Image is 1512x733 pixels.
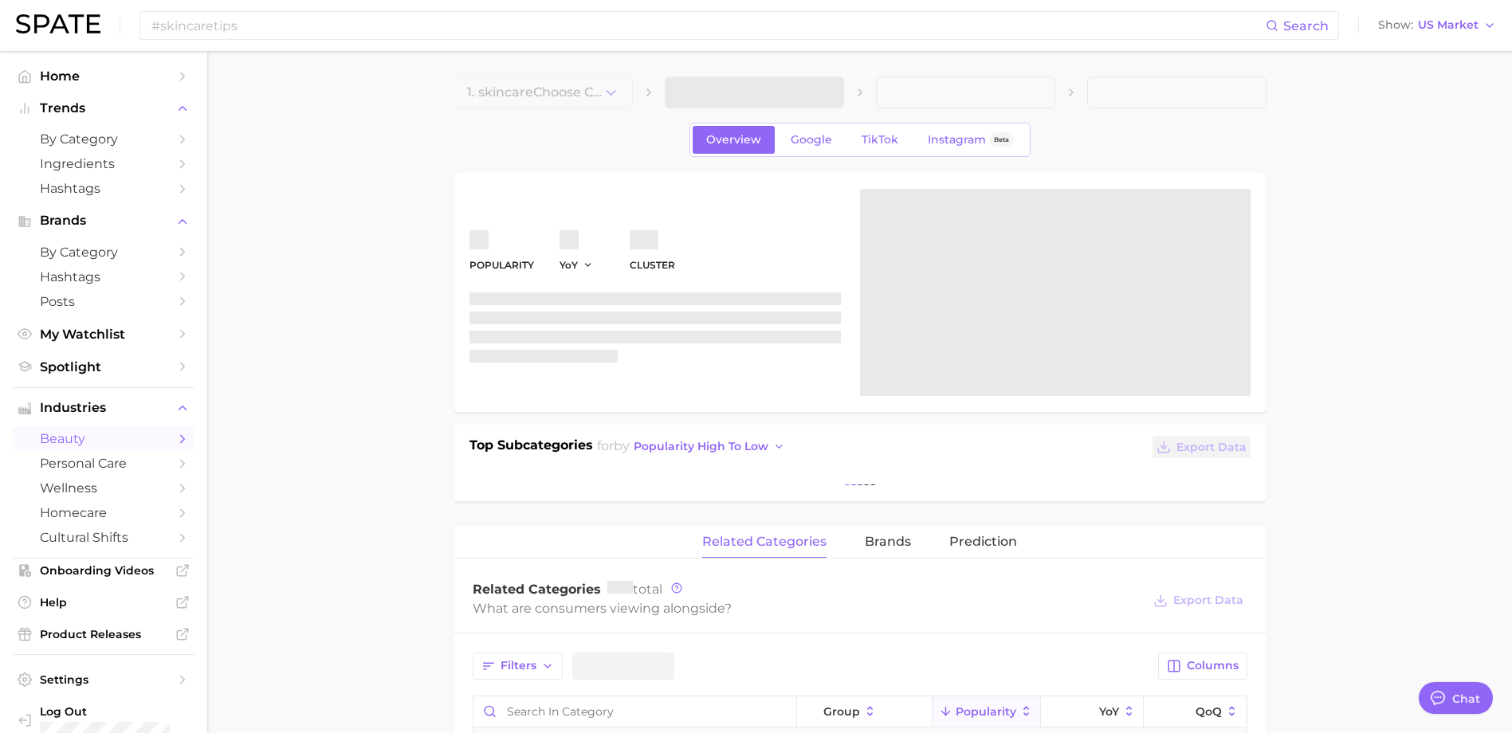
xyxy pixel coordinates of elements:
[797,696,933,727] button: group
[40,131,167,147] span: by Category
[865,535,911,549] span: brands
[40,627,167,641] span: Product Releases
[1283,18,1329,33] span: Search
[40,294,167,309] span: Posts
[1187,659,1239,672] span: Columns
[40,704,182,719] span: Log Out
[469,256,534,275] dt: Popularity
[13,559,194,582] a: Onboarding Videos
[1176,441,1247,454] span: Export Data
[13,289,194,314] a: Posts
[40,181,167,196] span: Hashtags
[13,355,194,379] a: Spotlight
[13,622,194,646] a: Product Releases
[13,451,194,476] a: personal care
[607,582,662,597] span: total
[914,126,1027,154] a: InstagramBeta
[40,245,167,260] span: by Category
[630,436,790,457] button: popularity high to low
[40,456,167,471] span: personal care
[949,535,1017,549] span: Prediction
[630,256,675,275] dt: cluster
[13,590,194,614] a: Help
[1196,705,1222,718] span: QoQ
[1153,436,1250,458] button: Export Data
[13,525,194,550] a: cultural shifts
[1158,653,1247,680] button: Columns
[1173,594,1243,607] span: Export Data
[40,327,167,342] span: My Watchlist
[13,209,194,233] button: Brands
[1041,696,1144,727] button: YoY
[13,151,194,176] a: Ingredients
[40,156,167,171] span: Ingredients
[13,500,194,525] a: homecare
[13,426,194,451] a: beauty
[702,535,827,549] span: related categories
[473,582,601,597] span: Related Categories
[40,401,167,415] span: Industries
[40,69,167,84] span: Home
[473,598,1142,619] div: What are consumers viewing alongside ?
[40,505,167,520] span: homecare
[560,258,578,272] span: YoY
[791,133,832,147] span: Google
[469,436,593,460] h1: Top Subcategories
[634,440,768,453] span: popularity high to low
[40,431,167,446] span: beauty
[40,480,167,496] span: wellness
[560,258,594,272] button: YoY
[13,668,194,692] a: Settings
[501,659,536,672] span: Filters
[994,133,1009,147] span: Beta
[13,322,194,347] a: My Watchlist
[777,126,846,154] a: Google
[467,85,603,100] span: 1. skincare Choose Category
[928,133,986,147] span: Instagram
[40,563,167,578] span: Onboarding Videos
[40,269,167,284] span: Hashtags
[13,127,194,151] a: by Category
[597,438,790,453] span: for by
[13,64,194,88] a: Home
[956,705,1016,718] span: Popularity
[823,705,860,718] span: group
[1099,705,1119,718] span: YoY
[693,126,775,154] a: Overview
[473,653,563,680] button: Filters
[1144,696,1246,727] button: QoQ
[848,126,912,154] a: TikTok
[40,672,167,687] span: Settings
[473,696,796,727] input: Search in category
[933,696,1041,727] button: Popularity
[13,396,194,420] button: Industries
[40,359,167,374] span: Spotlight
[1378,21,1413,29] span: Show
[13,240,194,265] a: by Category
[150,12,1266,39] input: Search here for a brand, industry, or ingredient
[454,76,633,108] button: 1. skincareChoose Category
[1418,21,1479,29] span: US Market
[13,476,194,500] a: wellness
[13,96,194,120] button: Trends
[40,530,167,545] span: cultural shifts
[16,14,100,33] img: SPATE
[13,265,194,289] a: Hashtags
[13,176,194,201] a: Hashtags
[40,101,167,116] span: Trends
[706,133,761,147] span: Overview
[40,595,167,610] span: Help
[1149,590,1247,612] button: Export Data
[40,214,167,228] span: Brands
[1374,15,1500,36] button: ShowUS Market
[862,133,898,147] span: TikTok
